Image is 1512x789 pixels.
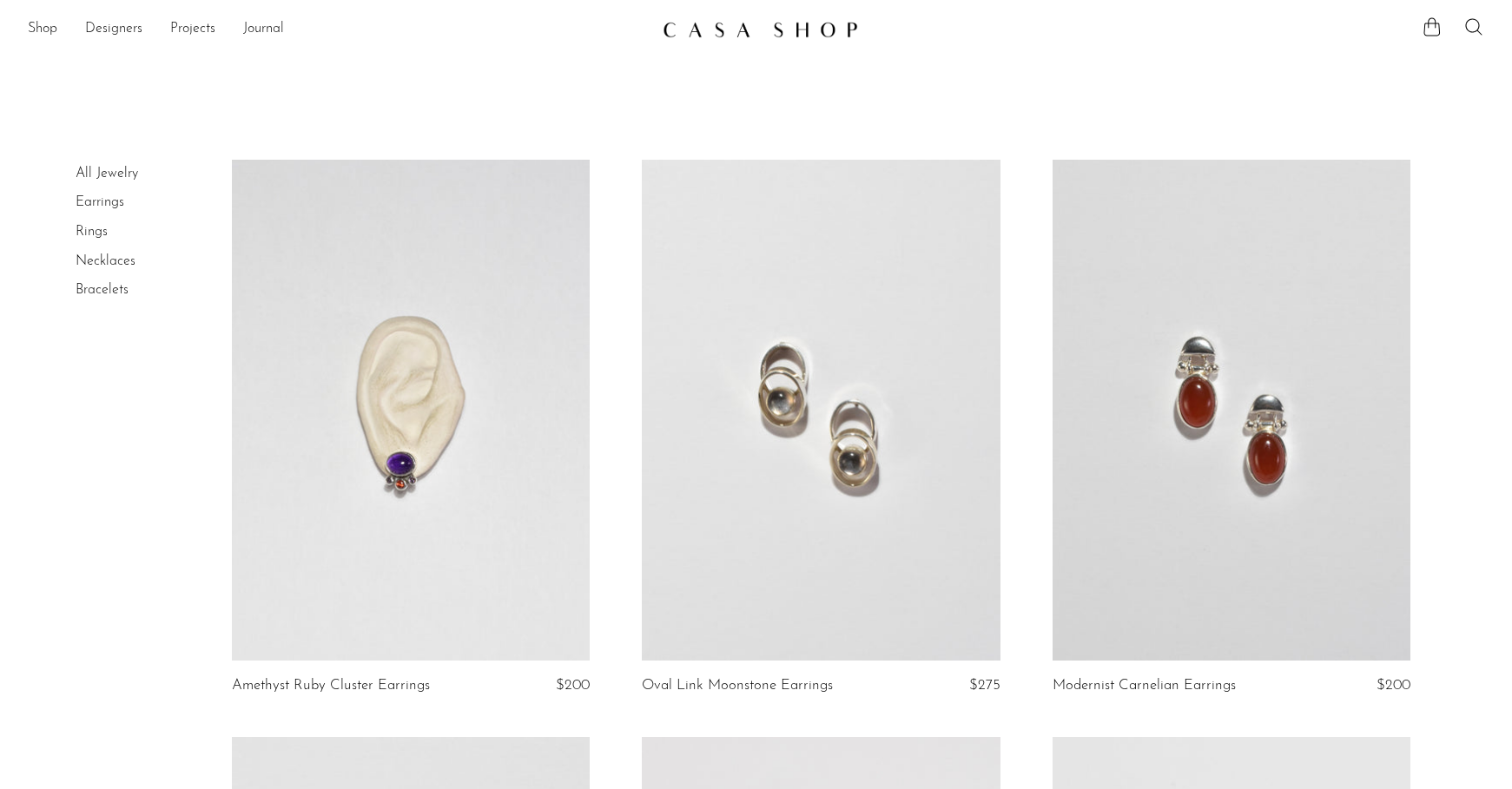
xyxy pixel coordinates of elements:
span: $275 [969,678,1000,693]
a: Modernist Carnelian Earrings [1053,678,1236,694]
nav: Desktop navigation [28,15,649,44]
a: Oval Link Moonstone Earrings [642,678,833,694]
a: Rings [76,225,108,239]
a: Bracelets [76,283,129,297]
a: Earrings [76,195,124,209]
a: Amethyst Ruby Cluster Earrings [232,678,430,694]
a: Journal [243,18,284,41]
ul: NEW HEADER MENU [28,15,649,44]
a: Necklaces [76,254,135,268]
a: Designers [85,18,142,41]
a: Shop [28,18,57,41]
span: $200 [1377,678,1410,693]
span: $200 [556,678,590,693]
a: All Jewelry [76,167,138,181]
a: Projects [170,18,215,41]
